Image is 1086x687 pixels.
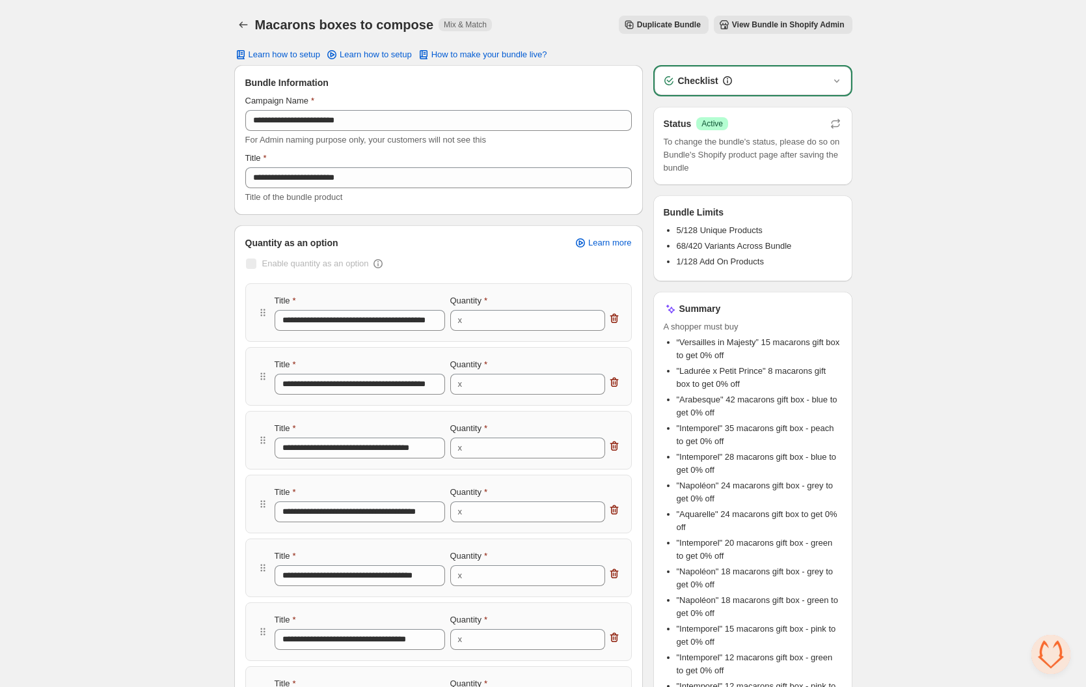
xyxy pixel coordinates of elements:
[275,550,296,563] label: Title
[450,422,487,435] label: Quantity
[318,46,420,64] a: Learn how to setup
[245,152,267,165] label: Title
[677,451,842,477] li: "Intemporel" 28 macarons gift box - blue to get 0% off
[458,378,463,391] div: x
[664,320,842,333] span: A shopper must buy
[677,537,842,563] li: "Intemporel" 20 macarons gift box - green to get 0% off
[450,294,487,307] label: Quantity
[409,46,555,64] button: How to make your bundle live?
[588,238,631,248] span: Learn more
[677,565,842,591] li: "Napoléon" 18 macarons gift box - grey to get 0% off
[431,49,547,60] span: How to make your bundle live?
[450,486,487,499] label: Quantity
[458,505,463,518] div: x
[701,119,723,129] span: Active
[245,76,329,89] span: Bundle Information
[677,241,792,251] span: 68/420 Variants Across Bundle
[450,613,487,626] label: Quantity
[566,234,639,252] a: Learn more
[458,569,463,582] div: x
[458,314,463,327] div: x
[444,20,487,30] span: Mix & Match
[275,358,296,371] label: Title
[234,16,252,34] button: Back
[458,442,463,455] div: x
[450,550,487,563] label: Quantity
[262,259,369,268] span: Enable quantity as an option
[637,20,701,30] span: Duplicate Bundle
[677,257,764,266] span: 1/128 Add On Products
[619,16,709,34] button: Duplicate Bundle
[255,17,434,33] h1: Macarons boxes to compose
[275,422,296,435] label: Title
[664,135,842,175] span: To change the bundle's status, please do so on Bundle's Shopify product page after saving the bundle
[714,16,852,34] button: View Bundle in Shopify Admin
[664,206,724,219] h3: Bundle Limits
[275,486,296,499] label: Title
[677,479,842,505] li: "Napoléon" 24 macarons gift box - grey to get 0% off
[664,117,692,130] h3: Status
[458,633,463,646] div: x
[245,94,315,107] label: Campaign Name
[677,336,842,362] li: “Versailles in Majesty” 15 macarons gift box to get 0% off
[677,365,842,391] li: "Ladurée x Petit Prince" 8 macarons gift box to get 0% off
[275,294,296,307] label: Title
[245,135,486,145] span: For Admin naming purpose only, your customers will not see this
[249,49,321,60] span: Learn how to setup
[677,225,763,235] span: 5/128 Unique Products
[340,49,412,60] span: Learn how to setup
[677,594,842,620] li: "Napoléon" 18 macarons gift box - green to get 0% off
[245,192,343,202] span: Title of the bundle product
[677,393,842,419] li: "Arabesque" 42 macarons gift box - blue to get 0% off
[1031,635,1070,674] div: Open chat
[450,358,487,371] label: Quantity
[678,74,718,87] h3: Checklist
[679,302,721,315] h3: Summary
[275,613,296,626] label: Title
[677,508,842,534] li: "Aquarelle" 24 macarons gift box to get 0% off
[245,236,338,249] span: Quantity as an option
[677,422,842,448] li: "Intemporel" 35 macarons gift box - peach to get 0% off
[226,46,329,64] button: Learn how to setup
[677,623,842,649] li: "Intemporel" 15 macarons gift box - pink to get 0% off
[677,651,842,677] li: "Intemporel" 12 macarons gift box - green to get 0% off
[732,20,845,30] span: View Bundle in Shopify Admin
